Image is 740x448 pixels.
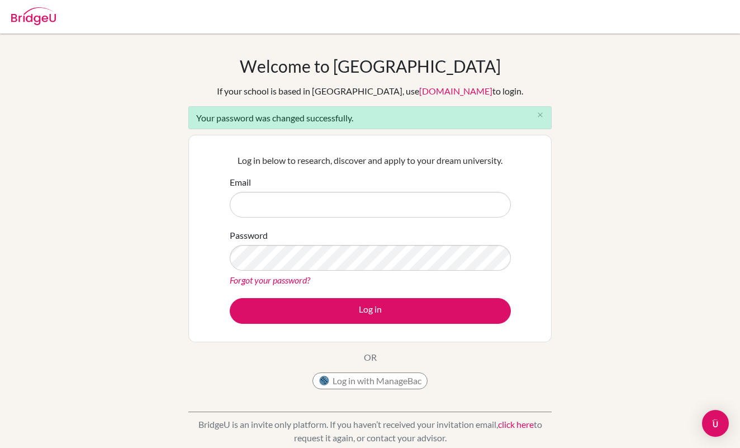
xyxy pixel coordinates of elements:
[529,107,551,124] button: Close
[312,372,428,389] button: Log in with ManageBac
[11,7,56,25] img: Bridge-U
[419,86,492,96] a: [DOMAIN_NAME]
[702,410,729,437] div: Open Intercom Messenger
[230,275,310,285] a: Forgot your password?
[230,154,511,167] p: Log in below to research, discover and apply to your dream university.
[536,111,544,119] i: close
[188,418,552,445] p: BridgeU is an invite only platform. If you haven’t received your invitation email, to request it ...
[230,176,251,189] label: Email
[498,419,534,430] a: click here
[188,106,552,129] div: Your password was changed successfully.
[230,298,511,324] button: Log in
[240,56,501,76] h1: Welcome to [GEOGRAPHIC_DATA]
[217,84,523,98] div: If your school is based in [GEOGRAPHIC_DATA], use to login.
[364,351,377,364] p: OR
[230,229,268,242] label: Password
